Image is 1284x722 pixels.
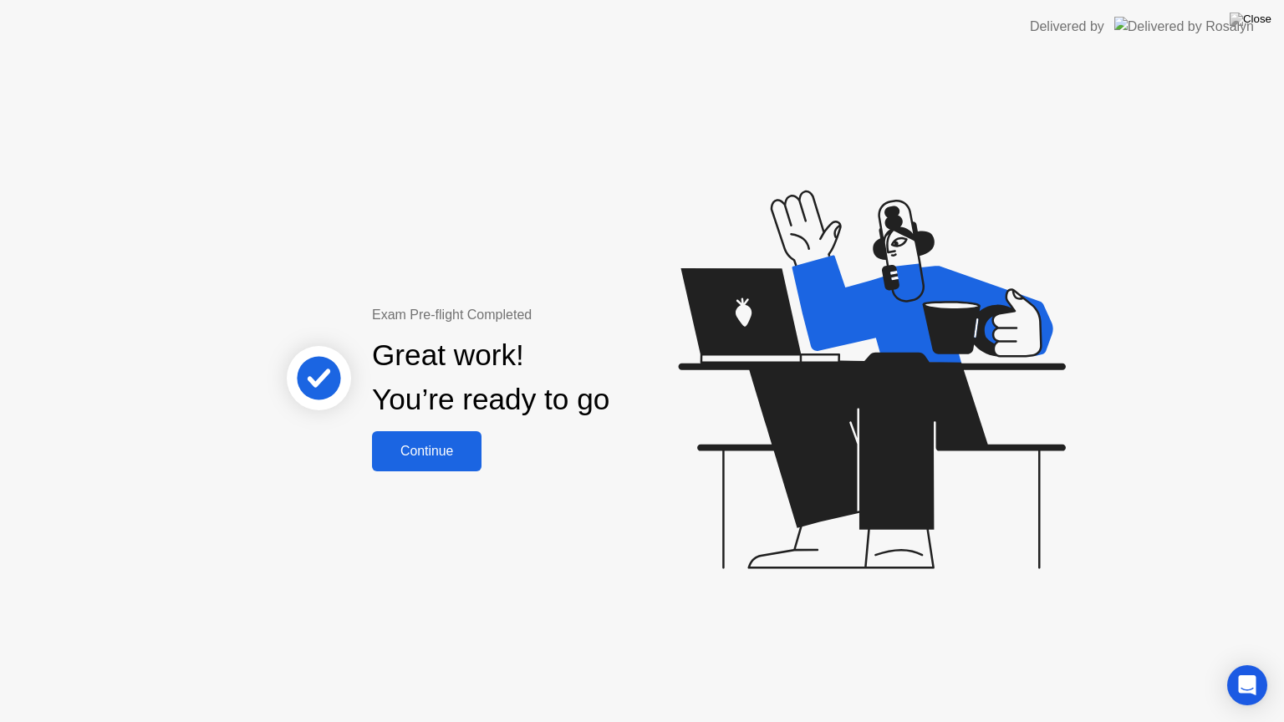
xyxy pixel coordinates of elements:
[372,305,717,325] div: Exam Pre-flight Completed
[372,431,481,471] button: Continue
[1227,665,1267,705] div: Open Intercom Messenger
[1230,13,1271,26] img: Close
[1114,17,1254,36] img: Delivered by Rosalyn
[377,444,476,459] div: Continue
[372,333,609,422] div: Great work! You’re ready to go
[1030,17,1104,37] div: Delivered by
